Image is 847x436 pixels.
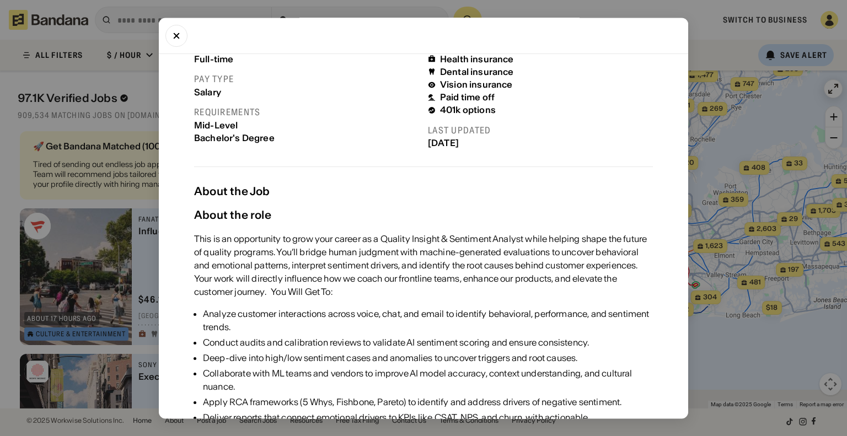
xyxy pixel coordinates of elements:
div: Apply RCA frameworks (5 Whys, Fishbone, Pareto) to identify and address drivers of negative senti... [203,395,653,408]
div: Deep-dive into high/low sentiment cases and anomalies to uncover triggers and root causes. [203,351,653,364]
div: Health insurance [440,54,514,64]
div: Requirements [194,106,419,118]
div: Analyze customer interactions across voice, chat, and email to identify behavioral, performance, ... [203,307,653,333]
div: Salary [194,87,419,98]
div: Paid time off [440,93,495,103]
div: Full-time [194,54,419,64]
div: Pay type [194,73,419,85]
div: Collaborate with ML teams and vendors to improve AI model accuracy, context understanding, and cu... [203,367,653,393]
div: Bachelor's Degree [194,133,419,143]
div: About the Job [194,185,653,198]
div: This is an opportunity to grow your career as a Quality Insight & Sentiment Analyst while helping... [194,232,653,298]
div: [DATE] [428,138,653,149]
div: Dental insurance [440,67,514,77]
button: Close [165,24,187,46]
div: About the role [194,207,271,223]
div: Last updated [428,125,653,136]
div: Conduct audits and calibration reviews to validate AI sentiment scoring and ensure consistency. [203,336,653,349]
div: Vision insurance [440,80,513,90]
div: Mid-Level [194,120,419,131]
div: 401k options [440,105,496,116]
